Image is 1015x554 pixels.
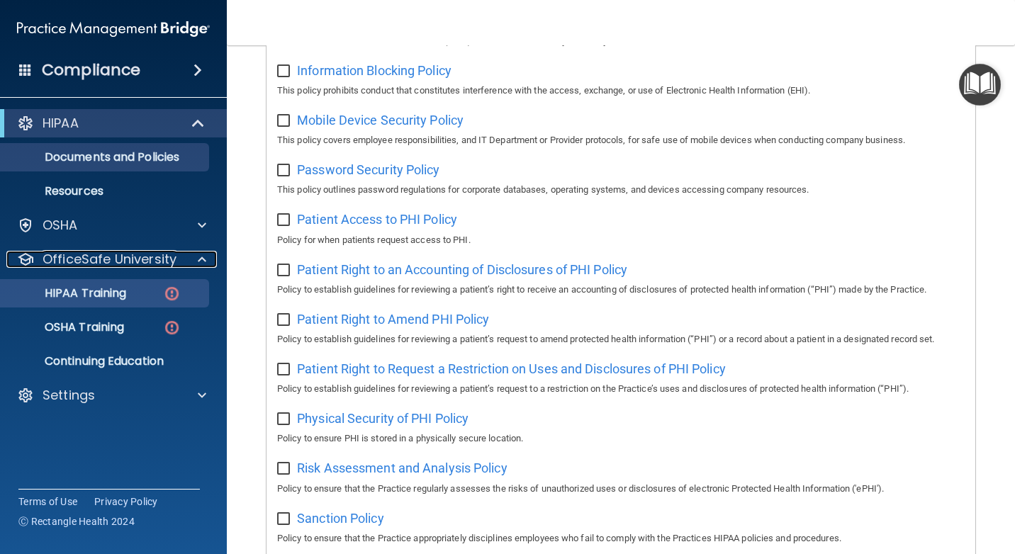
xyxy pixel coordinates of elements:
p: Continuing Education [9,354,203,368]
span: Patient Right to an Accounting of Disclosures of PHI Policy [297,262,627,277]
img: PMB logo [17,15,210,43]
p: OSHA Training [9,320,124,334]
img: danger-circle.6113f641.png [163,285,181,303]
p: Policy to ensure that the Practice appropriately disciplines employees who fail to comply with th... [277,530,965,547]
span: Sanction Policy [297,511,384,526]
a: Privacy Policy [94,494,158,509]
p: Settings [43,387,95,404]
span: Risk Assessment and Analysis Policy [297,460,507,475]
a: OSHA [17,217,206,234]
p: Documents and Policies [9,150,203,164]
a: Settings [17,387,206,404]
span: Ⓒ Rectangle Health 2024 [18,514,135,528]
p: Policy to ensure PHI is stored in a physically secure location. [277,430,965,447]
iframe: Drift Widget Chat Controller [770,453,998,510]
p: OSHA [43,217,78,234]
span: Patient Right to Request a Restriction on Uses and Disclosures of PHI Policy [297,361,726,376]
a: OfficeSafe University [17,251,206,268]
a: HIPAA [17,115,206,132]
p: Policy to establish guidelines for reviewing a patient’s right to receive an accounting of disclo... [277,281,965,298]
p: This policy prohibits conduct that constitutes interference with the access, exchange, or use of ... [277,82,965,99]
p: Policy to establish guidelines for reviewing a patient’s request to amend protected health inform... [277,331,965,348]
p: HIPAA Training [9,286,126,300]
button: Open Resource Center [959,64,1001,106]
p: Policy for when patients request access to PHI. [277,232,965,249]
span: Patient Access to PHI Policy [297,212,457,227]
span: Patient Right to Amend PHI Policy [297,312,489,327]
a: Terms of Use [18,494,77,509]
p: Resources [9,184,203,198]
p: HIPAA [43,115,79,132]
img: danger-circle.6113f641.png [163,319,181,337]
p: OfficeSafe University [43,251,176,268]
p: This policy covers employee responsibilities, and IT Department or Provider protocols, for safe u... [277,132,965,149]
span: Information Blocking Policy [297,63,452,78]
p: Policy to establish guidelines for reviewing a patient’s request to a restriction on the Practice... [277,380,965,397]
h4: Compliance [42,60,140,80]
span: Password Security Policy [297,162,439,177]
p: Policy to ensure that the Practice regularly assesses the risks of unauthorized uses or disclosur... [277,480,965,497]
p: This policy outlines password regulations for corporate databases, operating systems, and devices... [277,181,965,198]
span: Mobile Device Security Policy [297,113,464,128]
span: Physical Security of PHI Policy [297,411,469,426]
